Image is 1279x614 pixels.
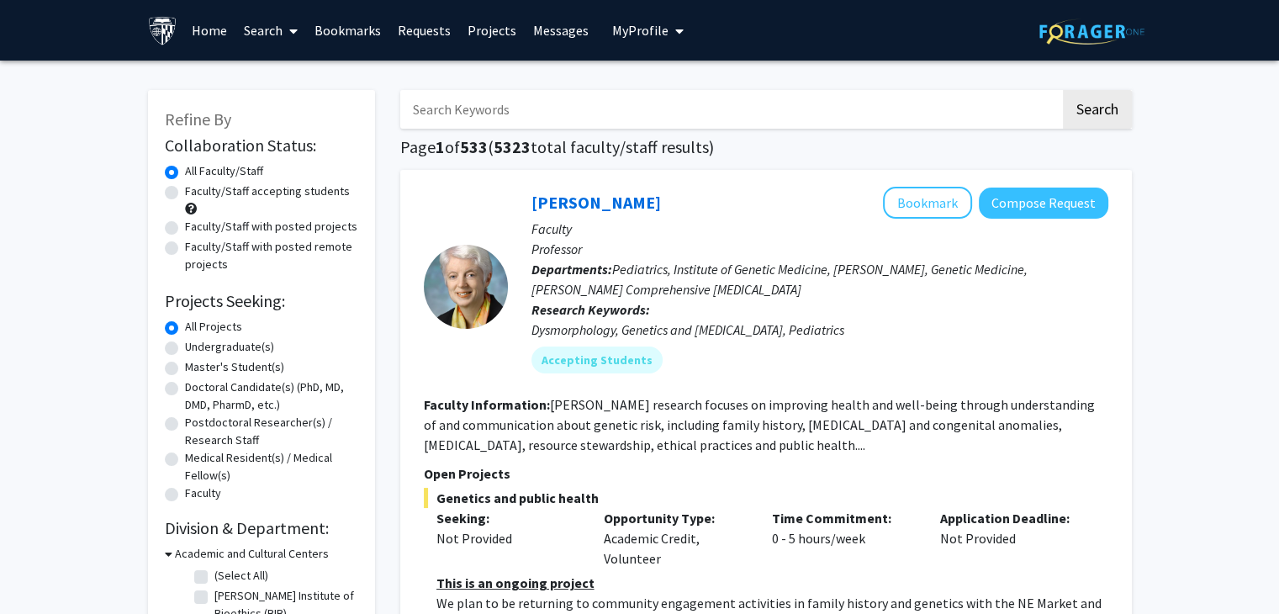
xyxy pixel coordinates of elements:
label: Faculty [185,484,221,502]
div: Academic Credit, Volunteer [591,508,759,569]
h2: Projects Seeking: [165,291,358,311]
img: Johns Hopkins University Logo [148,16,177,45]
b: Departments: [531,261,612,278]
p: Opportunity Type: [604,508,747,528]
mat-chip: Accepting Students [531,347,663,373]
div: Not Provided [928,508,1096,569]
fg-read-more: [PERSON_NAME] research focuses on improving health and well-being through understanding of and co... [424,396,1095,453]
button: Add Joann Bodurtha to Bookmarks [883,187,972,219]
label: All Faculty/Staff [185,162,263,180]
p: Time Commitment: [772,508,915,528]
span: 1 [436,136,445,157]
label: Medical Resident(s) / Medical Fellow(s) [185,449,358,484]
a: [PERSON_NAME] [531,192,661,213]
label: Undergraduate(s) [185,338,274,356]
input: Search Keywords [400,90,1060,129]
label: All Projects [185,318,242,336]
span: Genetics and public health [424,488,1108,508]
p: Open Projects [424,463,1108,484]
label: Faculty/Staff with posted remote projects [185,238,358,273]
p: Faculty [531,219,1108,239]
h2: Collaboration Status: [165,135,358,156]
b: Faculty Information: [424,396,550,413]
img: ForagerOne Logo [1039,19,1144,45]
a: Requests [389,1,459,60]
h3: Academic and Cultural Centers [175,545,329,563]
a: Search [235,1,306,60]
div: Not Provided [436,528,579,548]
p: Application Deadline: [940,508,1083,528]
label: Postdoctoral Researcher(s) / Research Staff [185,414,358,449]
label: (Select All) [214,567,268,585]
div: Dysmorphology, Genetics and [MEDICAL_DATA], Pediatrics [531,320,1108,340]
p: Seeking: [436,508,579,528]
span: My Profile [612,22,669,39]
p: Professor [531,239,1108,259]
label: Master's Student(s) [185,358,284,376]
a: Projects [459,1,525,60]
span: 533 [460,136,488,157]
label: Doctoral Candidate(s) (PhD, MD, DMD, PharmD, etc.) [185,378,358,414]
span: Refine By [165,109,231,130]
button: Compose Request to Joann Bodurtha [979,188,1108,219]
label: Faculty/Staff with posted projects [185,218,357,236]
b: Research Keywords: [531,301,650,318]
u: This is an ongoing project [436,574,595,591]
span: Pediatrics, Institute of Genetic Medicine, [PERSON_NAME], Genetic Medicine, [PERSON_NAME] Compreh... [531,261,1028,298]
a: Messages [525,1,597,60]
span: 5323 [494,136,531,157]
button: Search [1063,90,1132,129]
div: 0 - 5 hours/week [759,508,928,569]
a: Home [183,1,235,60]
label: Faculty/Staff accepting students [185,183,350,200]
iframe: Chat [13,538,71,601]
h1: Page of ( total faculty/staff results) [400,137,1132,157]
h2: Division & Department: [165,518,358,538]
a: Bookmarks [306,1,389,60]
